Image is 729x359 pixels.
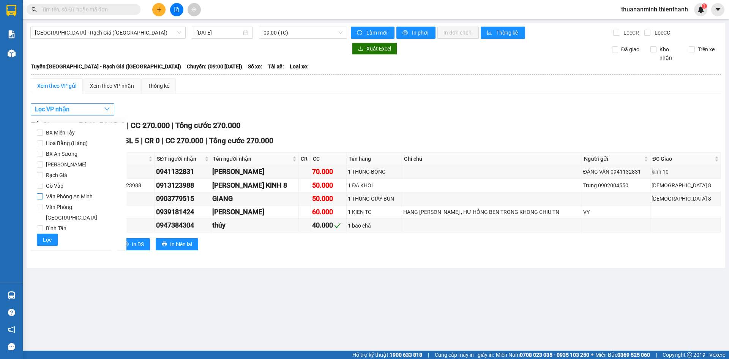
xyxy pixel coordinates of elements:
button: downloadXuất Excel [352,43,397,55]
span: 09:00 (TC) [264,27,342,38]
span: file-add [174,7,179,12]
span: copyright [687,352,692,357]
strong: 0369 525 060 [617,352,650,358]
div: 1 THUNG GIẤY BÚN [348,195,401,203]
th: CC [311,153,347,165]
span: Sài Gòn - Rạch Giá (Hàng Hoá) [35,27,181,38]
span: Làm mới [366,28,388,37]
span: Kho nhận [656,45,683,62]
button: In đơn chọn [437,27,479,39]
img: warehouse-icon [8,291,16,299]
button: bar-chartThống kê [481,27,525,39]
div: [DEMOGRAPHIC_DATA] 8 [652,195,720,203]
div: Xem theo VP nhận [90,82,134,90]
span: Loại xe: [290,62,309,71]
span: Đã giao [618,45,642,54]
span: Tổng cước 270.000 [175,121,240,130]
span: printer [402,30,409,36]
input: Tìm tên, số ĐT hoặc mã đơn [42,5,131,14]
button: aim [188,3,201,16]
span: Hỗ trợ kỹ thuật: [352,351,422,359]
span: CC 270.000 [131,121,170,130]
span: 1 [703,3,705,9]
b: Tuyến: [GEOGRAPHIC_DATA] - Rạch Giá ([GEOGRAPHIC_DATA]) [31,63,181,70]
img: logo-vxr [6,5,16,16]
button: plus [152,3,166,16]
span: notification [8,326,15,333]
span: In DS [132,240,144,248]
button: printerIn biên lai [156,238,198,250]
img: icon-new-feature [697,6,704,13]
span: Miền Nam [496,351,589,359]
div: [PERSON_NAME] [212,207,297,217]
span: | [127,121,129,130]
td: 0941132831 [155,165,211,179]
div: GIANG [212,193,297,204]
td: GIANG [211,192,299,206]
span: CC 270.000 [166,136,204,145]
strong: 1900 633 818 [390,352,422,358]
button: caret-down [711,3,724,16]
div: 0903779515 [156,193,209,204]
td: 0913123988 [155,179,211,192]
th: CR [299,153,311,165]
span: | [428,351,429,359]
button: printerIn DS [117,238,150,250]
div: 1 THUNG BÔNG [348,168,401,176]
div: 0939181424 [156,207,209,217]
div: [PERSON_NAME] KINH 8 [212,180,297,191]
span: Miền Bắc [595,351,650,359]
span: | [656,351,657,359]
sup: 1 [702,3,707,9]
div: Thống kê [148,82,169,90]
span: Người gửi [584,155,643,163]
span: ⚪️ [591,353,593,356]
span: Tổng cước 270.000 [209,136,273,145]
span: Lọc [43,236,52,244]
span: [PERSON_NAME] [43,159,90,170]
span: Lọc CR [620,28,640,37]
td: 0903779515 [155,192,211,206]
button: printerIn phơi [396,27,436,39]
span: | [205,136,207,145]
span: | [172,121,174,130]
div: VY [583,208,649,216]
span: sync [357,30,363,36]
button: syncLàm mới [351,27,394,39]
input: 12/10/2025 [196,28,241,37]
span: Cung cấp máy in - giấy in: [435,351,494,359]
span: question-circle [8,309,15,316]
span: CR 0 [145,136,160,145]
div: HANG [PERSON_NAME] , HƯ HỎNG BEN TRONG KHONG CHIU TN [403,208,580,216]
button: file-add [170,3,183,16]
span: Văn Phòng An Minh [43,191,96,202]
span: Xuất Excel [366,44,391,53]
div: 1 ĐÁ KHOI [348,181,401,190]
div: kinh 10 [652,168,720,176]
div: 70.000 [312,166,345,177]
td: ĐĂNG VÂN [211,165,299,179]
span: plus [156,7,162,12]
span: Bình Tân [43,223,69,234]
div: Xem theo VP gửi [37,82,76,90]
span: Thống kê [496,28,519,37]
td: 0947384304 [155,219,211,232]
div: 60.000 [312,207,345,217]
span: Rạch Giá [43,170,70,180]
span: BX Miền Tây [43,127,78,138]
strong: 0708 023 035 - 0935 103 250 [520,352,589,358]
span: SL 5 [125,136,139,145]
div: [DEMOGRAPHIC_DATA] 8 [652,181,720,190]
span: download [358,46,363,52]
span: Gò Vấp [43,180,66,191]
th: Tên hàng [347,153,402,165]
span: Lọc CC [652,28,671,37]
div: 0941132831 [156,166,209,177]
button: Lọc VP nhận [31,103,114,115]
span: Tên người nhận [213,155,291,163]
img: warehouse-icon [8,49,16,57]
td: KIỀU LINH [211,206,299,219]
span: In phơi [412,28,429,37]
span: SĐT người nhận [157,155,203,163]
span: Chuyến: (09:00 [DATE]) [187,62,242,71]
